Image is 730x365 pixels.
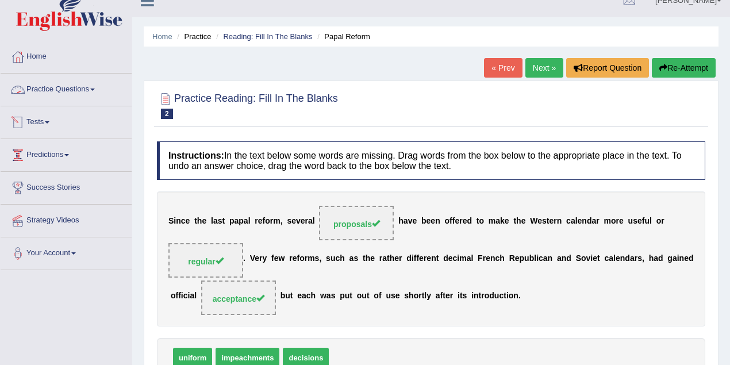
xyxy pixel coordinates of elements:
b: v [586,254,591,263]
b: e [616,254,620,263]
b: d [489,291,494,301]
b: a [308,217,313,226]
b: c [539,254,543,263]
b: n [431,254,436,263]
b: o [265,217,270,226]
b: l [650,217,652,226]
b: t [443,291,445,301]
b: s [391,291,395,301]
a: Success Stories [1,172,132,201]
b: o [479,217,484,226]
b: e [301,217,305,226]
b: r [418,291,421,301]
a: Predictions [1,139,132,168]
b: o [509,291,514,301]
b: s [218,217,222,226]
b: s [354,254,358,263]
b: e [395,291,400,301]
b: r [289,254,292,263]
b: i [506,291,509,301]
b: l [424,291,427,301]
b: e [448,254,453,263]
button: Re-Attempt [652,58,716,78]
b: u [331,254,336,263]
b: f [642,217,645,226]
b: f [416,254,419,263]
b: i [181,291,183,301]
b: o [357,291,362,301]
b: n [513,291,518,301]
a: Reading: Fill In The Blanks [223,32,312,41]
b: a [382,254,387,263]
b: a [213,217,218,226]
h4: In the text below some words are missing. Drag words from the box below to the appropriate place ... [157,141,705,180]
b: s [287,217,291,226]
b: f [414,254,417,263]
b: a [349,254,354,263]
b: t [597,254,600,263]
a: Practice Questions [1,74,132,102]
b: e [202,217,206,226]
b: e [394,254,399,263]
b: n [562,254,567,263]
b: a [591,217,596,226]
span: regular [188,257,223,266]
b: t [504,291,506,301]
b: d [443,254,448,263]
b: e [619,217,624,226]
b: e [486,254,490,263]
b: u [386,291,391,301]
b: o [611,217,616,226]
b: l [534,254,536,263]
b: a [302,291,306,301]
b: d [689,254,694,263]
b: a [326,291,331,301]
b: e [521,217,526,226]
b: u [628,217,633,226]
b: i [471,291,474,301]
b: f [175,291,178,301]
b: i [174,217,176,226]
b: y [427,291,431,301]
b: d [587,217,592,226]
b: o [299,254,305,263]
b: t [460,291,463,301]
b: , [642,254,644,263]
b: o [414,291,419,301]
b: r [305,217,308,226]
b: n [582,217,587,226]
b: e [291,217,296,226]
b: S [168,217,174,226]
b: e [412,217,417,226]
h2: Practice Reading: Fill In The Blanks [157,90,338,119]
b: c [499,291,504,301]
b: a [495,217,500,226]
b: m [604,217,611,226]
b: u [362,291,367,301]
b: v [296,217,301,226]
b: , [281,217,283,226]
b: t [387,254,390,263]
b: w [279,254,285,263]
b: c [183,291,188,301]
b: e [445,291,450,301]
b: b [529,254,535,263]
b: t [367,291,370,301]
b: l [211,217,213,226]
b: n [557,217,562,226]
b: d [566,254,571,263]
a: Tests [1,106,132,135]
b: l [471,254,473,263]
b: t [290,291,293,301]
b: o [374,291,379,301]
b: p [520,254,525,263]
button: Report Question [566,58,649,78]
b: t [513,217,516,226]
b: h [500,254,505,263]
b: n [620,254,625,263]
b: m [273,217,280,226]
b: h [390,254,395,263]
b: a [234,217,239,226]
b: h [340,254,345,263]
b: Instructions: [168,151,224,160]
